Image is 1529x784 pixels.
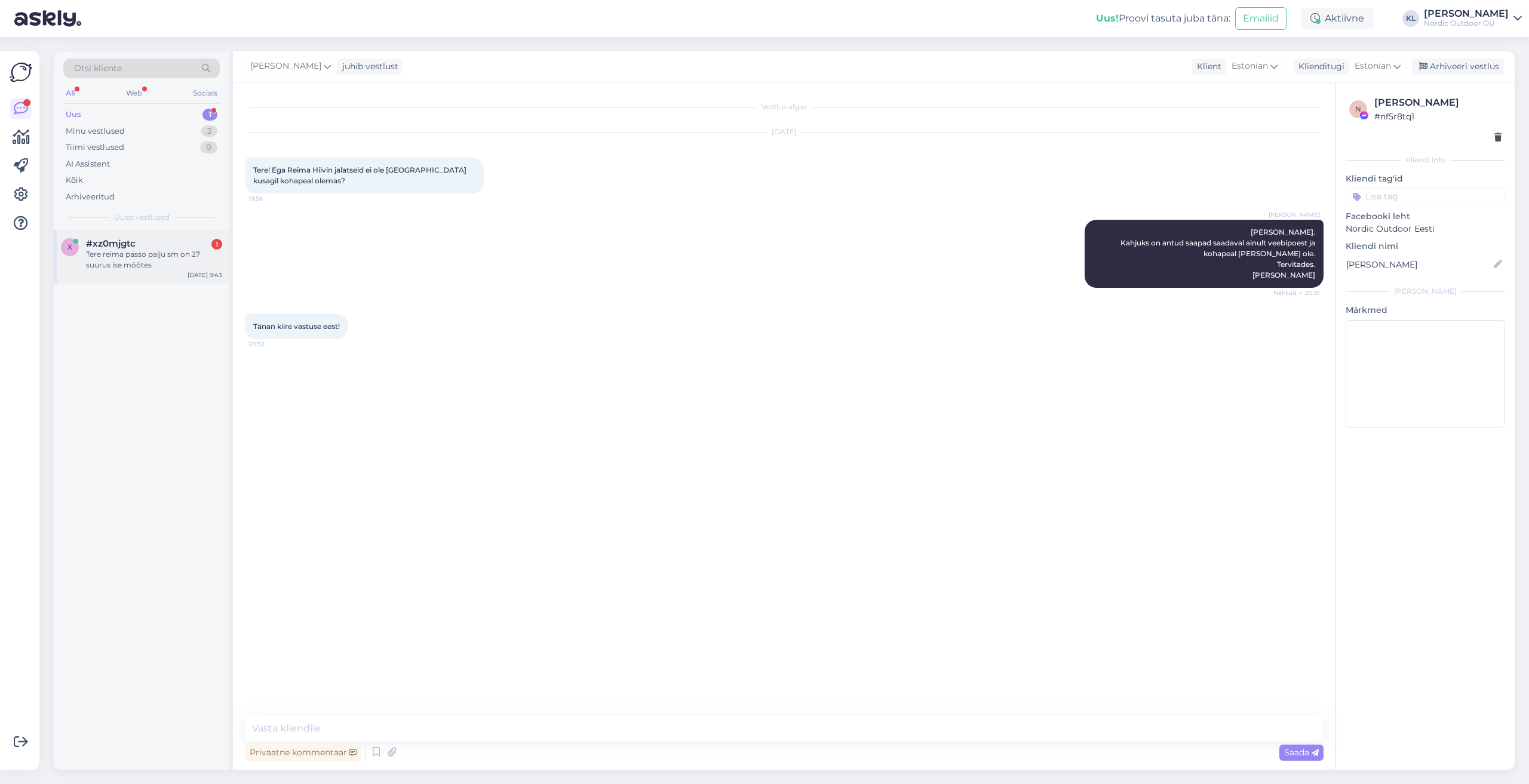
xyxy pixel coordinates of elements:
[211,239,222,250] div: 1
[1301,8,1374,29] div: Aktiivne
[63,85,77,101] div: All
[1424,9,1509,19] div: [PERSON_NAME]
[1096,13,1119,24] b: Uus!
[1424,9,1522,28] a: [PERSON_NAME]Nordic Outdoor OÜ
[66,191,115,203] div: Arhiveeritud
[1374,96,1502,110] div: [PERSON_NAME]
[1355,104,1361,113] span: n
[86,238,136,249] span: #xz0mjgtc
[1402,10,1419,27] div: KL
[1294,60,1344,73] div: Klienditugi
[253,165,468,185] span: Tere! Ega Reima Hiivin jalatseid ei ole [GEOGRAPHIC_DATA] kusagil kohapeal olemas?
[1232,60,1268,73] span: Estonian
[1235,7,1287,30] button: Emailid
[1192,60,1221,73] div: Klient
[66,109,81,121] div: Uus
[124,85,145,101] div: Web
[202,109,217,121] div: 1
[10,61,32,84] img: Askly Logo
[66,158,110,170] div: AI Assistent
[1346,258,1491,271] input: Lisa nimi
[245,102,1324,112] div: Vestlus algas
[1346,223,1505,235] p: Nordic Outdoor Eesti
[86,249,222,270] div: Tere reima passo palju sm on 27 suurus ise mõõtes
[67,242,72,251] span: x
[245,127,1324,137] div: [DATE]
[1374,110,1502,123] div: # nf5r8tq1
[66,174,83,186] div: Kõik
[1346,173,1505,185] p: Kliendi tag'id
[114,212,170,223] span: Uued vestlused
[1269,210,1320,219] span: [PERSON_NAME]
[253,322,340,331] span: Tänan kiire vastuse eest!
[337,60,398,73] div: juhib vestlust
[66,125,125,137] div: Minu vestlused
[74,62,122,75] span: Otsi kliente
[1120,227,1317,279] span: [PERSON_NAME]. Kahjuks on antud saapad saadaval ainult veebipoest ja kohapeal [PERSON_NAME] ole. ...
[250,60,321,73] span: [PERSON_NAME]
[1346,210,1505,223] p: Facebooki leht
[1273,288,1320,297] span: Nähtud ✓ 20:31
[1346,187,1505,205] input: Lisa tag
[1355,60,1391,73] span: Estonian
[1346,304,1505,316] p: Märkmed
[1096,11,1230,26] div: Proovi tasuta juba täna:
[1284,747,1319,758] span: Saada
[1346,155,1505,165] div: Kliendi info
[200,142,217,153] div: 0
[201,125,217,137] div: 3
[1346,240,1505,253] p: Kliendi nimi
[248,194,293,203] span: 19:56
[188,270,222,279] div: [DATE] 9:43
[1346,286,1505,297] div: [PERSON_NAME]
[191,85,220,101] div: Socials
[245,745,361,761] div: Privaatne kommentaar
[248,340,293,349] span: 20:32
[1412,59,1504,75] div: Arhiveeri vestlus
[1424,19,1509,28] div: Nordic Outdoor OÜ
[66,142,124,153] div: Tiimi vestlused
